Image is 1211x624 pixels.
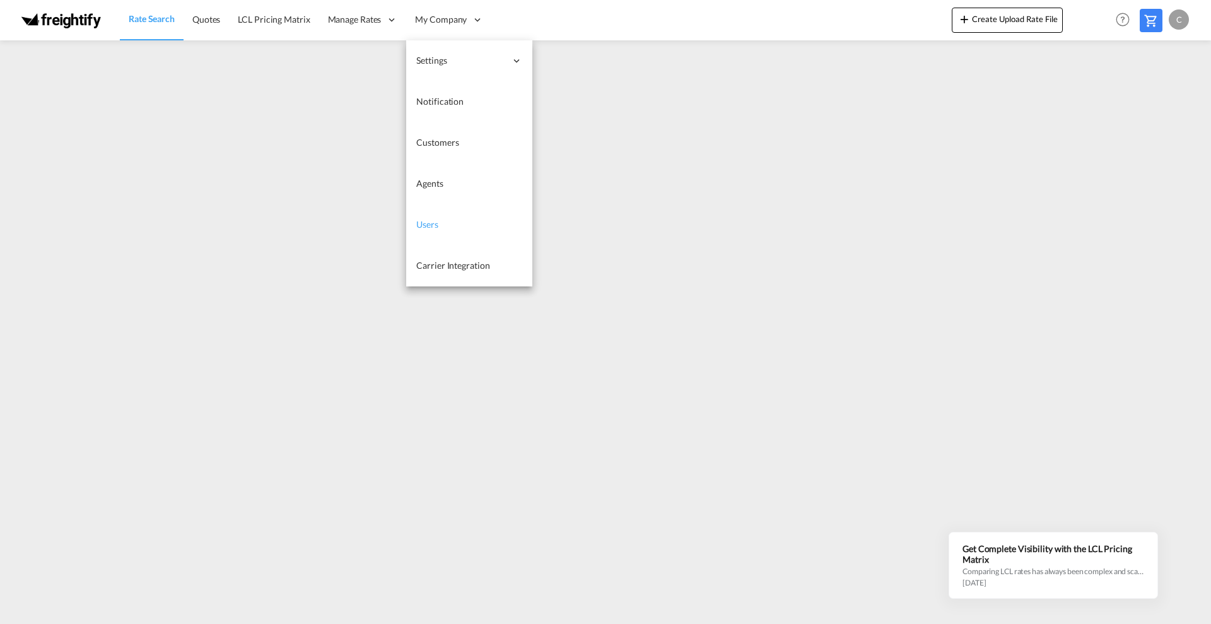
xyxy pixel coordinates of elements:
div: Settings [406,40,532,81]
a: Agents [406,163,532,204]
img: 174eade0818d11f0a363573f706af363.png [19,6,104,34]
a: Carrier Integration [406,245,532,286]
span: Customers [416,137,459,148]
button: icon-plus 400-fgCreate Upload Rate File [952,8,1063,33]
span: Rate Search [129,13,175,24]
span: My Company [415,13,467,26]
span: Notification [416,96,464,107]
span: Carrier Integration [416,260,489,271]
span: Agents [416,178,443,189]
div: Help [1112,9,1140,32]
a: Users [406,204,532,245]
span: Quotes [192,14,220,25]
span: Settings [416,54,506,67]
md-icon: icon-plus 400-fg [957,11,972,26]
a: Notification [406,81,532,122]
span: Help [1112,9,1133,30]
div: C [1169,9,1189,30]
span: LCL Pricing Matrix [238,14,310,25]
a: Customers [406,122,532,163]
span: Users [416,219,438,230]
span: Manage Rates [328,13,382,26]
